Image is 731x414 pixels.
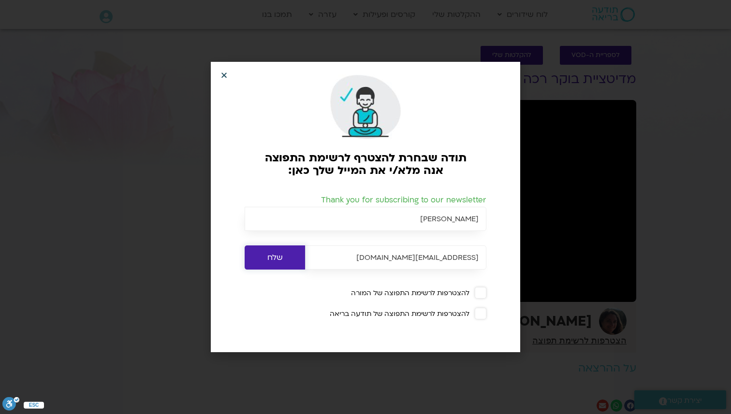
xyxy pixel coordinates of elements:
input: שם: [245,207,486,231]
input: שלח [245,245,305,270]
h2: תודה שבחרת להצטרף לרשימת התפוצה אנה מלא/י את המייל שלך כאן: [261,152,470,177]
div: להצטרפות לרשימת התפוצה של תודעה בריאה [259,310,486,318]
a: Close [220,71,228,79]
div: להצטרפות לרשימת התפוצה של המורה [259,289,486,298]
input: אימייל: [305,245,486,270]
div: Thank you for subscribing to our newsletter [245,194,486,207]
